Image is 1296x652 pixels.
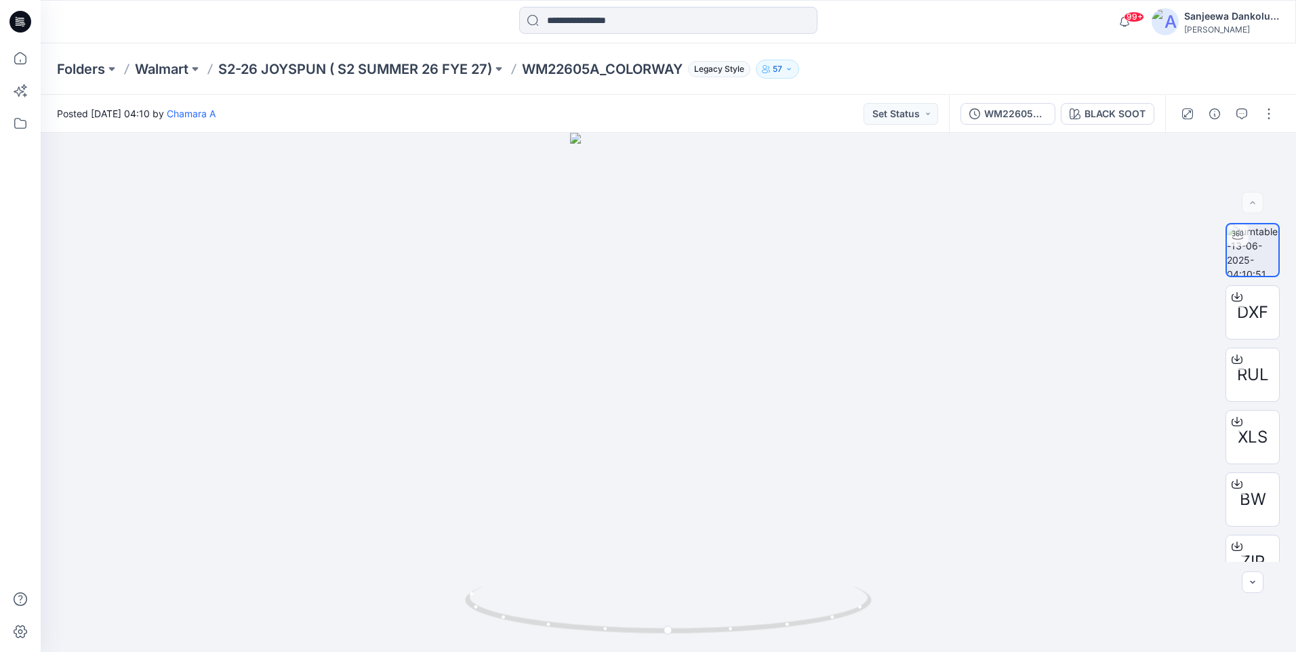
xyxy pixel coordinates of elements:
[773,62,782,77] p: 57
[57,106,216,121] span: Posted [DATE] 04:10 by
[1124,12,1144,22] span: 99+
[218,60,492,79] a: S2-26 JOYSPUN ( S2 SUMMER 26 FYE 27)
[688,61,750,77] span: Legacy Style
[1240,550,1265,574] span: ZIP
[1184,8,1279,24] div: Sanjeewa Dankoluwage
[522,60,683,79] p: WM22605A_COLORWAY
[756,60,799,79] button: 57
[57,60,105,79] a: Folders
[683,60,750,79] button: Legacy Style
[1238,425,1268,449] span: XLS
[960,103,1055,125] button: WM22605A_DEV
[1237,363,1269,387] span: RUL
[167,108,216,119] a: Chamara A
[1152,8,1179,35] img: avatar
[135,60,188,79] a: Walmart
[1184,24,1279,35] div: [PERSON_NAME]
[1227,224,1278,276] img: turntable-13-06-2025-04:10:51
[1061,103,1154,125] button: BLACK SOOT
[1204,103,1226,125] button: Details
[984,106,1047,121] div: WM22605A_DEV
[1085,106,1146,121] div: BLACK SOOT
[1237,300,1268,325] span: DXF
[1240,487,1266,512] span: BW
